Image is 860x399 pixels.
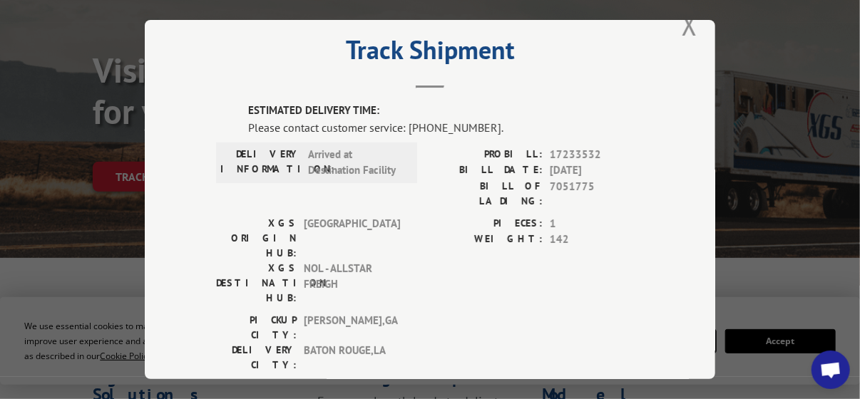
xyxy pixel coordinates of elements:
[430,162,543,179] label: BILL DATE:
[216,343,297,373] label: DELIVERY CITY:
[430,179,543,209] label: BILL OF LADING:
[430,147,543,163] label: PROBILL:
[550,147,644,163] span: 17233532
[216,313,297,343] label: PICKUP CITY:
[430,216,543,232] label: PIECES:
[304,261,400,306] span: NOL - ALLSTAR FREIGH
[304,343,400,373] span: BATON ROUGE , LA
[550,216,644,232] span: 1
[550,162,644,179] span: [DATE]
[550,179,644,209] span: 7051775
[812,351,850,389] div: Open chat
[304,313,400,343] span: [PERSON_NAME] , GA
[216,40,644,67] h2: Track Shipment
[430,232,543,248] label: WEIGHT:
[550,232,644,248] span: 142
[304,216,400,261] span: [GEOGRAPHIC_DATA]
[248,119,644,136] div: Please contact customer service: [PHONE_NUMBER].
[216,216,297,261] label: XGS ORIGIN HUB:
[220,147,301,179] label: DELIVERY INFORMATION:
[248,103,644,119] label: ESTIMATED DELIVERY TIME:
[216,261,297,306] label: XGS DESTINATION HUB:
[308,147,404,179] span: Arrived at Destination Facility
[682,6,697,43] button: Close modal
